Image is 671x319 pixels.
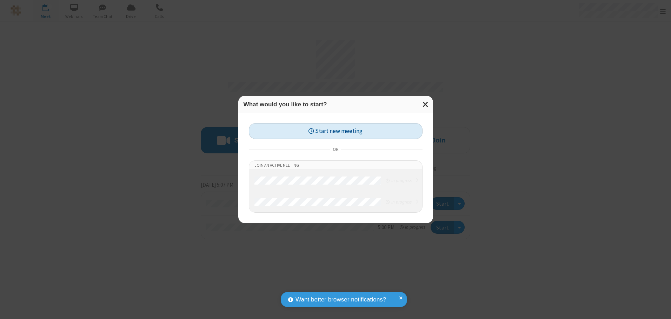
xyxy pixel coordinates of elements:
h3: What would you like to start? [244,101,428,108]
button: Start new meeting [249,123,423,139]
em: in progress [386,177,411,184]
button: Close modal [418,96,433,113]
li: Join an active meeting [249,161,422,170]
em: in progress [386,199,411,205]
span: Want better browser notifications? [295,295,386,304]
span: or [330,145,341,155]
